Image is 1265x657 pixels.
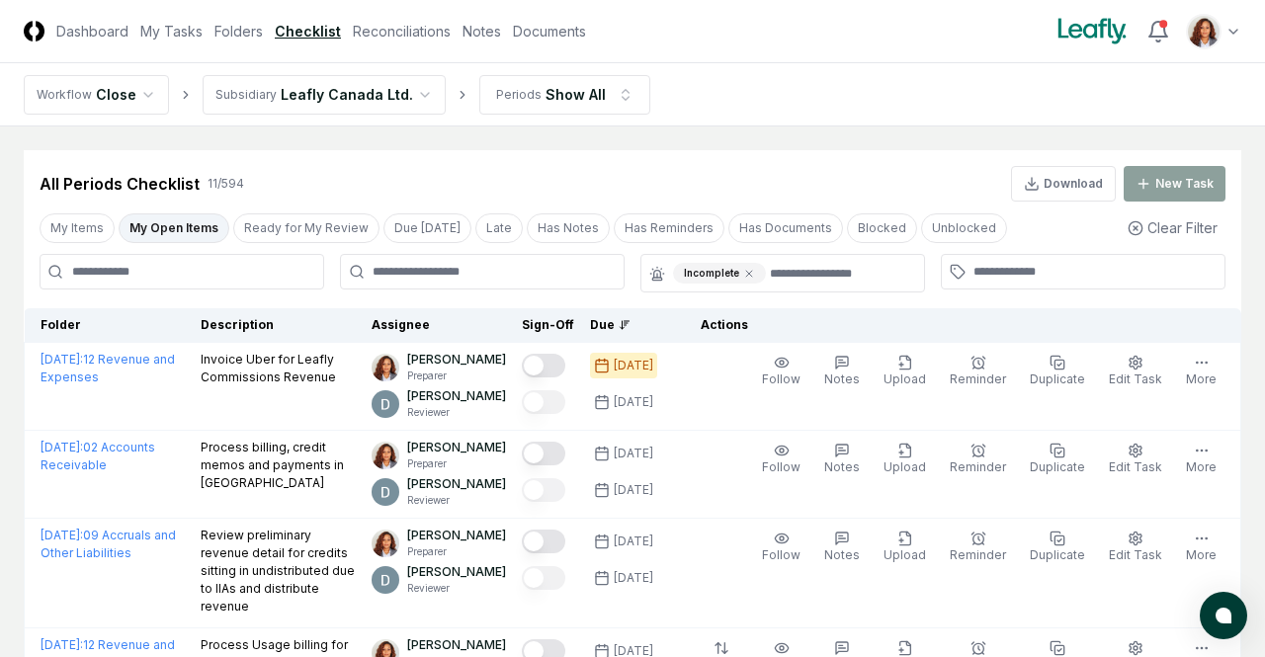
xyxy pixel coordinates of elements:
p: [PERSON_NAME] [407,351,506,369]
div: Actions [685,316,1225,334]
button: Reminder [946,527,1010,568]
p: [PERSON_NAME] [407,563,506,581]
button: Follow [758,439,804,480]
span: Duplicate [1030,547,1085,562]
button: atlas-launcher [1200,592,1247,639]
p: [PERSON_NAME] [407,636,506,654]
span: Notes [824,547,860,562]
span: [DATE] : [41,352,83,367]
span: Upload [884,459,926,474]
a: Documents [513,21,586,41]
button: Edit Task [1105,439,1166,480]
span: Duplicate [1030,371,1085,386]
div: 11 / 594 [208,175,244,193]
p: [PERSON_NAME] [407,527,506,544]
nav: breadcrumb [24,75,650,115]
a: [DATE]:02 Accounts Receivable [41,440,155,472]
button: Mark complete [522,390,565,414]
button: Reminder [946,439,1010,480]
button: More [1182,351,1221,392]
div: Incomplete [673,263,766,284]
button: Clear Filter [1120,209,1225,246]
div: Due [590,316,669,334]
div: [DATE] [614,393,653,411]
button: More [1182,439,1221,480]
span: Edit Task [1109,459,1162,474]
button: Unblocked [921,213,1007,243]
th: Folder [25,308,193,343]
span: Follow [762,547,801,562]
button: Duplicate [1026,351,1089,392]
p: Preparer [407,544,506,559]
p: Review preliminary revenue detail for credits sitting in undistributed due to IIAs and distribute... [201,527,357,616]
p: Reviewer [407,581,506,596]
p: [PERSON_NAME] [407,387,506,405]
a: Checklist [275,21,341,41]
span: Upload [884,547,926,562]
img: ACg8ocLdVaUJ3SPYiWtV1SCOCLc5fH8jwZS3X49UX5Q0z8zS0ESX3Ok=s96-c [1188,16,1220,47]
button: Has Notes [527,213,610,243]
button: Mark complete [522,354,565,377]
th: Sign-Off [514,308,582,343]
a: Folders [214,21,263,41]
div: Periods [496,86,542,104]
div: Show All [546,84,606,105]
a: My Tasks [140,21,203,41]
button: Edit Task [1105,527,1166,568]
span: [DATE] : [41,528,83,542]
button: Upload [880,351,930,392]
p: Invoice Uber for Leafly Commissions Revenue [201,351,357,386]
button: Blocked [847,213,917,243]
img: ACg8ocLeIi4Jlns6Fsr4lO0wQ1XJrFQvF4yUjbLrd1AsCAOmrfa1KQ=s96-c [372,566,399,594]
p: Preparer [407,456,506,471]
button: Follow [758,351,804,392]
span: Edit Task [1109,371,1162,386]
img: ACg8ocLeIi4Jlns6Fsr4lO0wQ1XJrFQvF4yUjbLrd1AsCAOmrfa1KQ=s96-c [372,390,399,418]
img: ACg8ocLeIi4Jlns6Fsr4lO0wQ1XJrFQvF4yUjbLrd1AsCAOmrfa1KQ=s96-c [372,478,399,506]
span: Notes [824,459,860,474]
button: My Open Items [119,213,229,243]
a: [DATE]:12 Revenue and Expenses [41,352,175,384]
img: ACg8ocLdVaUJ3SPYiWtV1SCOCLc5fH8jwZS3X49UX5Q0z8zS0ESX3Ok=s96-c [372,442,399,469]
span: Reminder [950,547,1006,562]
button: Upload [880,527,930,568]
button: Upload [880,439,930,480]
button: Download [1011,166,1116,202]
span: [DATE] : [41,440,83,454]
div: All Periods Checklist [40,172,200,196]
span: Edit Task [1109,547,1162,562]
img: ACg8ocLdVaUJ3SPYiWtV1SCOCLc5fH8jwZS3X49UX5Q0z8zS0ESX3Ok=s96-c [372,354,399,381]
button: Mark complete [522,530,565,553]
a: Dashboard [56,21,128,41]
p: Reviewer [407,493,506,508]
button: Ready for My Review [233,213,379,243]
span: Notes [824,371,860,386]
button: Has Documents [728,213,843,243]
img: Logo [24,21,44,41]
button: Late [475,213,523,243]
p: [PERSON_NAME] [407,475,506,493]
p: Reviewer [407,405,506,420]
th: Description [193,308,365,343]
p: [PERSON_NAME] [407,439,506,456]
span: Follow [762,459,801,474]
a: Notes [463,21,501,41]
p: Process billing, credit memos and payments in [GEOGRAPHIC_DATA] [201,439,357,492]
span: Follow [762,371,801,386]
button: Due Today [383,213,471,243]
div: [DATE] [614,445,653,462]
button: PeriodsShow All [479,75,650,115]
button: My Items [40,213,115,243]
button: Mark complete [522,566,565,590]
img: Leafly logo [1054,16,1131,47]
button: Follow [758,527,804,568]
div: [DATE] [614,357,653,374]
div: [DATE] [614,569,653,587]
img: ACg8ocLdVaUJ3SPYiWtV1SCOCLc5fH8jwZS3X49UX5Q0z8zS0ESX3Ok=s96-c [372,530,399,557]
div: [DATE] [614,533,653,550]
span: Upload [884,371,926,386]
button: Notes [820,439,864,480]
button: More [1182,527,1221,568]
button: Mark complete [522,442,565,465]
a: [DATE]:09 Accruals and Other Liabilities [41,528,176,560]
